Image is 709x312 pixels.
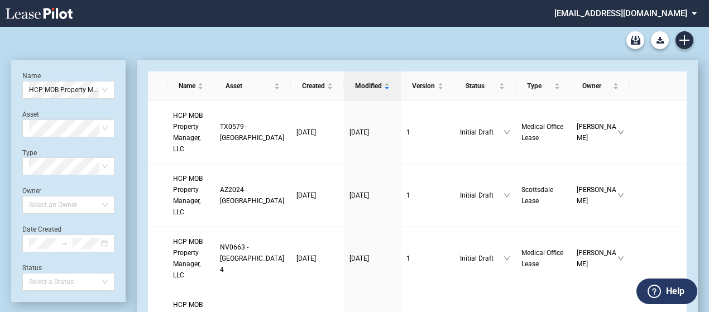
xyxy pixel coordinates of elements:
[349,128,369,136] span: [DATE]
[582,80,610,92] span: Owner
[666,284,684,299] label: Help
[296,190,338,201] a: [DATE]
[29,81,108,98] span: HCP MOB Property Manager, LLC
[521,184,566,207] a: Scottsdale Lease
[173,112,203,153] span: HCP MOB Property Manager, LLC
[296,128,316,136] span: [DATE]
[648,31,672,49] md-menu: Download Blank Form List
[349,255,369,262] span: [DATE]
[179,80,195,92] span: Name
[521,123,563,142] span: Medical Office Lease
[296,253,338,264] a: [DATE]
[577,121,617,143] span: [PERSON_NAME]
[220,123,284,142] span: TX0579 - Conroe Medical Center Atrium
[401,71,455,101] th: Version
[22,225,61,233] label: Date Created
[521,186,553,205] span: Scottsdale Lease
[406,255,410,262] span: 1
[571,71,629,101] th: Owner
[676,31,693,49] a: Create new document
[220,186,284,205] span: AZ2024 - Grayhawk Medical Plaza
[504,255,510,262] span: down
[406,191,410,199] span: 1
[220,184,285,207] a: AZ2024 - [GEOGRAPHIC_DATA]
[220,121,285,143] a: TX0579 - [GEOGRAPHIC_DATA]
[22,187,41,195] label: Owner
[60,239,68,247] span: swap-right
[173,175,203,216] span: HCP MOB Property Manager, LLC
[466,80,497,92] span: Status
[617,129,624,136] span: down
[173,173,209,218] a: HCP MOB Property Manager, LLC
[296,255,316,262] span: [DATE]
[406,253,449,264] a: 1
[349,190,395,201] a: [DATE]
[296,191,316,199] span: [DATE]
[296,127,338,138] a: [DATE]
[167,71,214,101] th: Name
[636,279,697,304] button: Help
[220,243,284,273] span: NV0663 - Sunrise Medical Tower 4
[173,236,209,281] a: HCP MOB Property Manager, LLC
[173,238,203,279] span: HCP MOB Property Manager, LLC
[527,80,552,92] span: Type
[355,80,382,92] span: Modified
[412,80,436,92] span: Version
[214,71,291,101] th: Asset
[460,253,504,264] span: Initial Draft
[617,255,624,262] span: down
[349,253,395,264] a: [DATE]
[577,184,617,207] span: [PERSON_NAME]
[60,239,68,247] span: to
[291,71,344,101] th: Created
[302,80,325,92] span: Created
[173,110,209,155] a: HCP MOB Property Manager, LLC
[521,249,563,268] span: Medical Office Lease
[521,247,566,270] a: Medical Office Lease
[460,190,504,201] span: Initial Draft
[344,71,401,101] th: Modified
[22,264,42,272] label: Status
[22,149,37,157] label: Type
[406,190,449,201] a: 1
[22,111,39,118] label: Asset
[454,71,516,101] th: Status
[406,127,449,138] a: 1
[460,127,504,138] span: Initial Draft
[651,31,669,49] button: Download Blank Form
[504,129,510,136] span: down
[516,71,571,101] th: Type
[22,72,41,80] label: Name
[521,121,566,143] a: Medical Office Lease
[349,127,395,138] a: [DATE]
[226,80,272,92] span: Asset
[406,128,410,136] span: 1
[504,192,510,199] span: down
[349,191,369,199] span: [DATE]
[617,192,624,199] span: down
[626,31,644,49] a: Archive
[577,247,617,270] span: [PERSON_NAME]
[220,242,285,275] a: NV0663 - [GEOGRAPHIC_DATA] 4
